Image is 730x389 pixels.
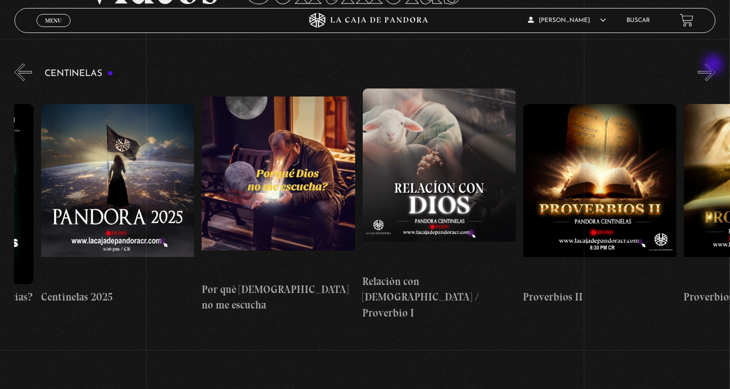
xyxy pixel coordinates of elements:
a: Buscar [626,17,650,23]
h3: Centinelas [45,69,113,78]
a: Proverbios II [523,88,676,321]
span: Menu [45,17,62,23]
button: Previous [15,63,32,81]
h4: Centinelas 2025 [41,289,194,305]
a: Por qué [DEMOGRAPHIC_DATA] no me escucha [202,88,355,321]
a: Relación con [DEMOGRAPHIC_DATA] / Proverbio I [363,88,516,321]
h4: Relación con [DEMOGRAPHIC_DATA] / Proverbio I [363,273,516,321]
span: Cerrar [42,25,66,32]
h4: Proverbios II [523,289,676,305]
h4: Por qué [DEMOGRAPHIC_DATA] no me escucha [202,281,355,313]
a: Centinelas 2025 [41,88,194,321]
span: [PERSON_NAME] [528,17,606,23]
a: View your shopping cart [680,13,693,27]
button: Next [698,63,715,81]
